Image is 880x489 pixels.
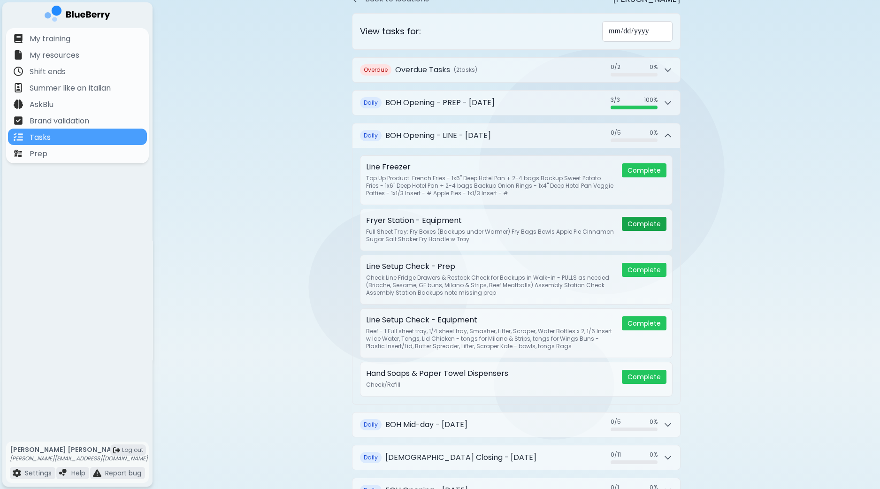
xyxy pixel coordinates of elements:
[352,123,680,148] button: DailyBOH Opening - LINE - [DATE]0/50%
[14,132,23,142] img: file icon
[395,64,450,76] h2: Overdue Tasks
[650,63,658,71] span: 0 %
[650,418,658,426] span: 0 %
[14,99,23,109] img: file icon
[366,261,455,272] p: Line Setup Check - Prep
[30,115,89,127] p: Brand validation
[122,446,143,454] span: Log out
[366,228,614,243] p: Full Sheet Tray: Fry Boxes (Backups under Warmer) Fry Bags Bowls Apple Pie Cinnamon Sugar Salt Sh...
[360,25,421,38] h3: View tasks for:
[360,97,382,108] span: Daily
[622,263,666,277] button: Complete
[30,33,70,45] p: My training
[45,6,110,25] img: company logo
[93,469,101,477] img: file icon
[113,447,120,454] img: logout
[14,83,23,92] img: file icon
[14,116,23,125] img: file icon
[366,381,614,389] p: Check/Refill
[611,451,621,458] span: 0 / 11
[352,413,680,437] button: DailyBOH Mid-day - [DATE]0/50%
[30,50,79,61] p: My resources
[366,314,477,326] p: Line Setup Check - Equipment
[352,445,680,470] button: Daily[DEMOGRAPHIC_DATA] Closing - [DATE]0/110%
[385,419,467,430] h2: BOH Mid-day - [DATE]
[611,418,621,426] span: 0 / 5
[30,83,111,94] p: Summer like an Italian
[360,130,382,141] span: Daily
[622,370,666,384] button: Complete
[59,469,68,477] img: file icon
[611,129,621,137] span: 0 / 5
[360,64,391,76] span: Overdue
[30,66,66,77] p: Shift ends
[385,452,536,463] h2: [DEMOGRAPHIC_DATA] Closing - [DATE]
[105,469,141,477] p: Report bug
[14,67,23,76] img: file icon
[622,217,666,231] button: Complete
[360,419,382,430] span: Daily
[14,50,23,60] img: file icon
[385,130,491,141] h2: BOH Opening - LINE - [DATE]
[366,274,614,297] p: Check Line Fridge Drawers & Restock Check for Backups in Walk-in - PULLS as needed (Brioche, Sesa...
[611,96,620,104] span: 3 / 3
[71,469,85,477] p: Help
[10,455,148,462] p: [PERSON_NAME][EMAIL_ADDRESS][DOMAIN_NAME]
[14,34,23,43] img: file icon
[360,452,382,463] span: Daily
[622,163,666,177] button: Complete
[352,91,680,115] button: DailyBOH Opening - PREP - [DATE]3/3100%
[366,368,508,379] p: Hand Soaps & Paper Towel Dispensers
[644,96,658,104] span: 100 %
[366,175,614,197] p: Top Up Product: French Fries - 1x6" Deep Hotel Pan + 2-4 bags Backup Sweet Potato Fries - 1x6" De...
[352,58,680,82] button: OverdueOverdue Tasks(2tasks)0/20%
[10,445,148,454] p: [PERSON_NAME] [PERSON_NAME]
[611,63,620,71] span: 0 / 2
[30,148,47,160] p: Prep
[14,149,23,158] img: file icon
[13,469,21,477] img: file icon
[25,469,52,477] p: Settings
[366,161,411,173] p: Line Freezer
[385,97,495,108] h2: BOH Opening - PREP - [DATE]
[366,215,462,226] p: Fryer Station - Equipment
[454,66,477,74] span: ( 2 task s )
[622,316,666,330] button: Complete
[30,132,51,143] p: Tasks
[366,328,614,350] p: Beef - 1 Full sheet tray, 1/4 sheet tray, Smasher, Lifter, Scraper, Water Bottles x 2, 1/6 Insert...
[650,129,658,137] span: 0 %
[650,451,658,458] span: 0 %
[30,99,54,110] p: AskBlu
